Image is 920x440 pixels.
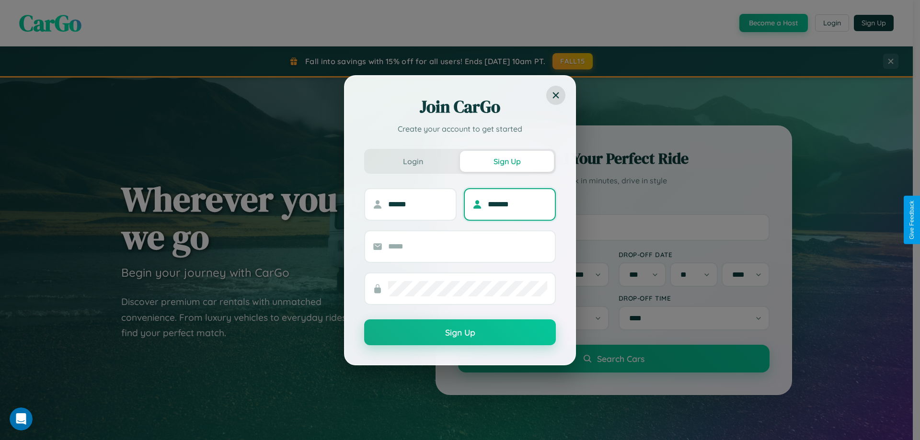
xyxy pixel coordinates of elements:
h2: Join CarGo [364,95,556,118]
div: Give Feedback [908,201,915,239]
button: Sign Up [364,319,556,345]
p: Create your account to get started [364,123,556,135]
iframe: Intercom live chat [10,407,33,430]
button: Login [366,151,460,172]
button: Sign Up [460,151,554,172]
